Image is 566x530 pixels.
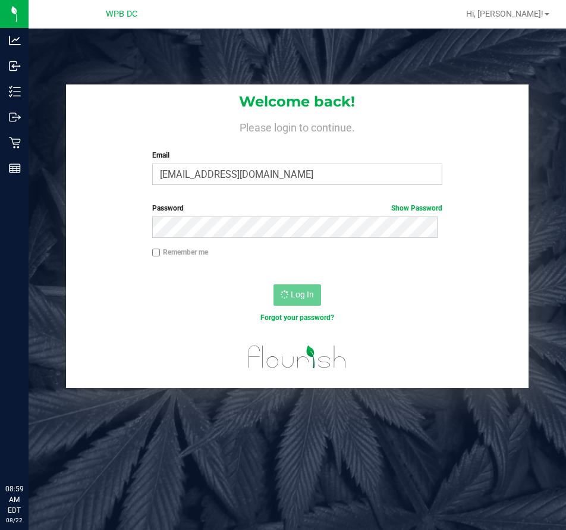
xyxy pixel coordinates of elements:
h1: Welcome back! [66,94,529,109]
p: 08/22 [5,516,23,525]
label: Remember me [152,247,208,258]
input: Remember me [152,249,161,257]
span: Log In [291,290,314,299]
span: Hi, [PERSON_NAME]! [466,9,543,18]
span: Password [152,204,184,212]
label: Email [152,150,443,161]
a: Show Password [391,204,442,212]
inline-svg: Inbound [9,60,21,72]
inline-svg: Retail [9,137,21,149]
h4: Please login to continue. [66,119,529,133]
p: 08:59 AM EDT [5,484,23,516]
inline-svg: Reports [9,162,21,174]
inline-svg: Inventory [9,86,21,98]
img: flourish_logo.svg [240,335,356,378]
button: Log In [273,284,321,306]
span: WPB DC [106,9,137,19]
inline-svg: Outbound [9,111,21,123]
inline-svg: Analytics [9,35,21,46]
a: Forgot your password? [260,313,334,322]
